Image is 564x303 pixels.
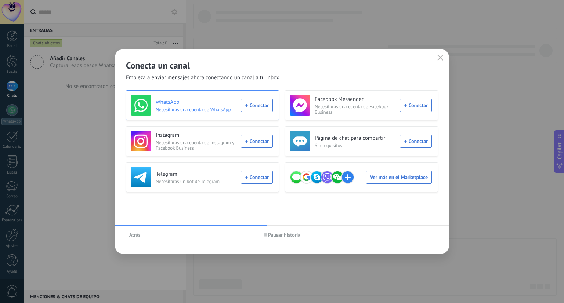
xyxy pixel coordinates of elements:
span: Necesitarás una cuenta de Facebook Business [315,104,395,115]
span: Necesitarás un bot de Telegram [156,179,236,184]
button: Pausar historia [260,229,304,240]
span: Necesitarás una cuenta de WhatsApp [156,107,236,112]
h3: Facebook Messenger [315,96,395,103]
span: Pausar historia [268,232,301,237]
span: Empieza a enviar mensajes ahora conectando un canal a tu inbox [126,74,279,81]
span: Necesitarás una cuenta de Instagram y Facebook Business [156,140,236,151]
span: Sin requisitos [315,143,395,148]
button: Atrás [126,229,144,240]
h3: Instagram [156,132,236,139]
span: Atrás [129,232,141,237]
h3: Página de chat para compartir [315,135,395,142]
h2: Conecta un canal [126,60,438,71]
h3: Telegram [156,171,236,178]
h3: WhatsApp [156,99,236,106]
